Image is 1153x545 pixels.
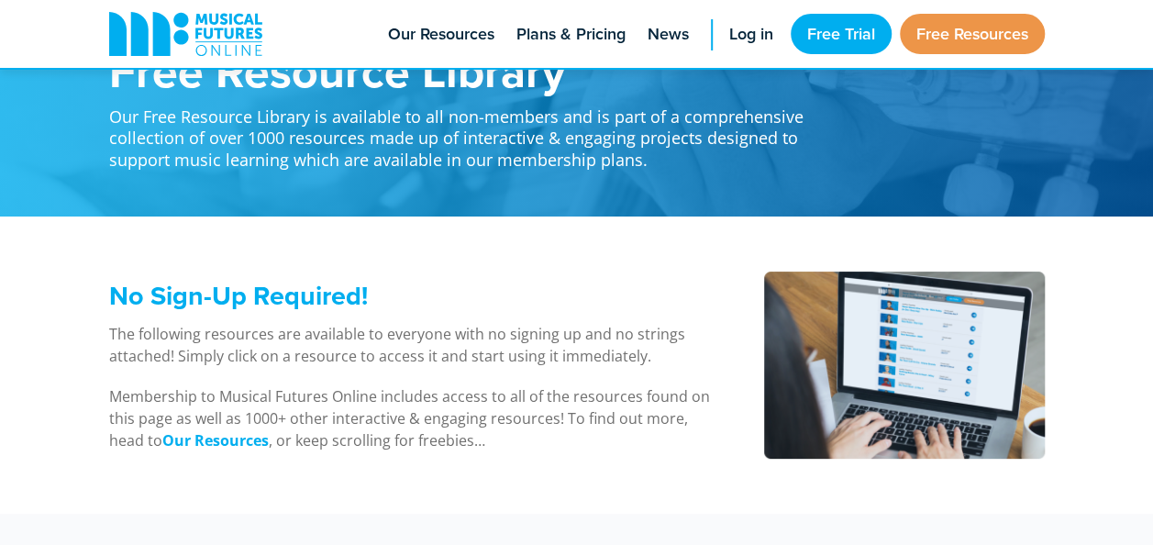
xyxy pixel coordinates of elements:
p: Membership to Musical Futures Online includes access to all of the resources found on this page a... [109,385,717,451]
span: News [648,22,689,47]
a: Free Trial [791,14,892,54]
p: The following resources are available to everyone with no signing up and no strings attached! Sim... [109,323,717,367]
span: Plans & Pricing [516,22,626,47]
span: No Sign-Up Required! [109,276,368,315]
span: Log in [729,22,773,47]
strong: Our Resources [162,430,269,450]
p: Our Free Resource Library is available to all non-members and is part of a comprehensive collecti... [109,94,825,171]
a: Free Resources [900,14,1045,54]
span: Our Resources [388,22,494,47]
h1: Free Resource Library [109,48,825,94]
a: Our Resources [162,430,269,451]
